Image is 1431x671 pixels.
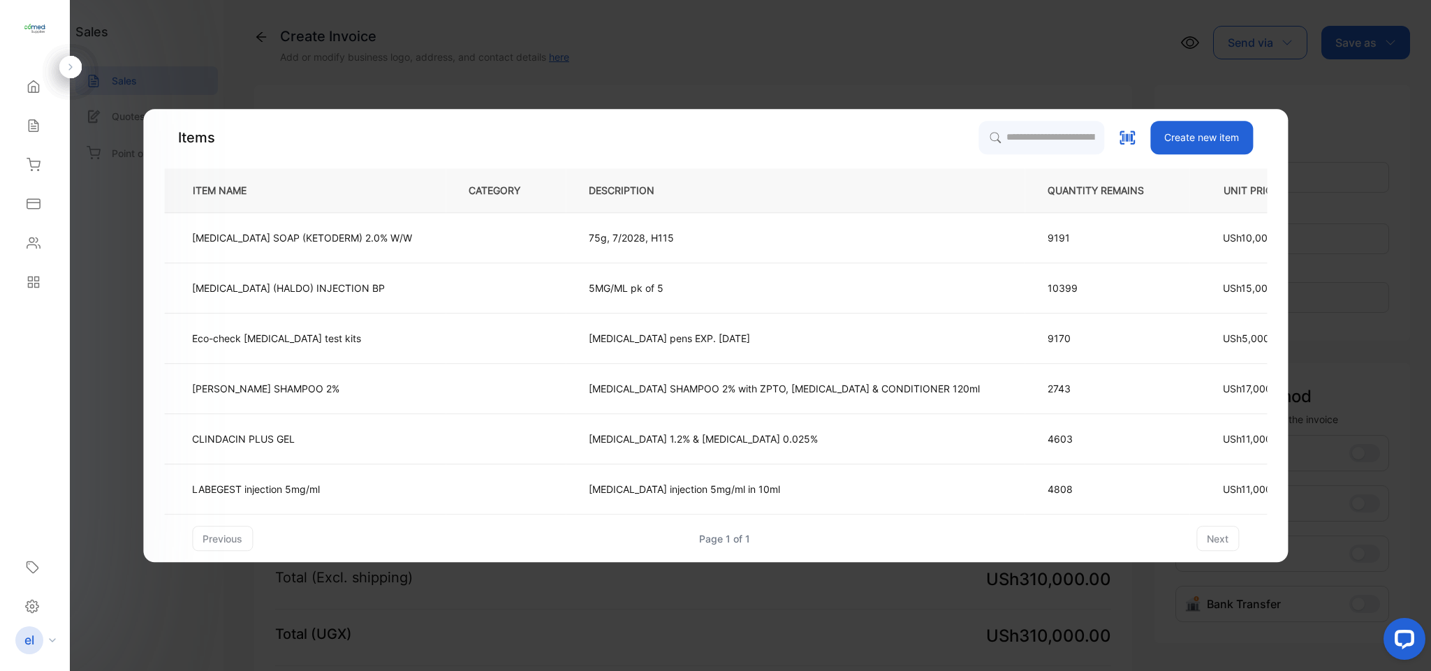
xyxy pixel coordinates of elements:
[1048,381,1166,396] p: 2743
[1223,332,1285,344] span: USh5,000.00
[589,183,677,198] p: DESCRIPTION
[1223,433,1287,445] span: USh11,000.00
[589,230,734,245] p: 75g, 7/2028, H115
[469,183,543,198] p: CATEGORY
[192,331,361,346] p: Eco-check [MEDICAL_DATA] test kits
[589,281,734,295] p: 5MG/ML pk of 5
[178,127,215,148] p: Items
[192,281,385,295] p: [MEDICAL_DATA] (HALDO) INJECTION BP
[1223,232,1289,244] span: USh10,000.00
[1048,183,1166,198] p: QUANTITY REMAINS
[1048,331,1166,346] p: 9170
[1048,482,1166,496] p: 4808
[24,631,34,649] p: el
[192,482,320,496] p: LABEGEST injection 5mg/ml
[1223,383,1287,395] span: USh17,000.00
[589,482,780,496] p: [MEDICAL_DATA] injection 5mg/ml in 10ml
[1048,230,1166,245] p: 9191
[192,381,339,396] p: [PERSON_NAME] SHAMPOO 2%
[1196,526,1239,551] button: next
[192,230,412,245] p: [MEDICAL_DATA] SOAP (KETODERM) 2.0% W/W
[1223,282,1289,294] span: USh15,000.00
[1212,183,1322,198] p: UNIT PRICE
[192,432,295,446] p: CLINDACIN PLUS GEL
[1048,432,1166,446] p: 4603
[24,18,45,39] img: logo
[1372,612,1431,671] iframe: LiveChat chat widget
[699,531,750,546] div: Page 1 of 1
[589,381,980,396] p: [MEDICAL_DATA] SHAMPOO 2% with ZPTO, [MEDICAL_DATA] & CONDITIONER 120ml
[1048,281,1166,295] p: 10399
[1150,121,1253,154] button: Create new item
[589,331,750,346] p: [MEDICAL_DATA] pens EXP. [DATE]
[192,526,253,551] button: previous
[187,183,269,198] p: ITEM NAME
[589,432,818,446] p: [MEDICAL_DATA] 1.2% & [MEDICAL_DATA] 0.025%
[1223,483,1287,495] span: USh11,000.00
